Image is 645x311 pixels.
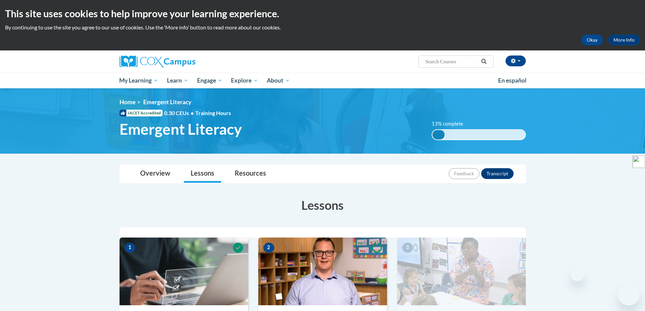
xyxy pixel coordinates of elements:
[197,76,222,85] span: Engage
[120,120,242,138] span: Emergent Literacy
[143,98,191,106] span: Emergent Literacy
[425,58,479,66] input: Search Courses
[618,284,640,306] iframe: Button to launch messaging window
[120,197,526,214] h3: Lessons
[449,168,479,179] button: Feedback
[432,130,445,139] div: 13% complete
[193,73,227,88] a: Engage
[228,165,273,183] a: Resources
[184,165,221,183] a: Lessons
[5,24,640,31] p: By continuing to use the site you agree to our use of cookies. Use the ‘More info’ button to read...
[195,110,231,116] span: Training Hours
[5,7,640,20] h2: This site uses cookies to help improve your learning experience.
[432,120,471,128] label: 13% complete
[498,77,526,84] span: En español
[479,58,489,66] button: Search
[402,243,413,253] span: 3
[133,165,177,183] a: Overview
[263,243,274,253] span: 2
[125,243,135,253] span: 1
[633,156,645,168] img: toggle-logo.svg
[506,55,526,66] button: Account Settings
[120,55,248,68] a: Cox Campus
[571,268,584,281] iframe: Close message
[119,76,158,85] span: My Learning
[262,73,294,88] a: About
[267,76,290,85] span: About
[120,98,135,106] a: Home
[258,238,387,305] img: Course Image
[120,238,248,305] img: Course Image
[167,76,188,85] span: Learn
[164,109,195,117] span: 0.30 CEUs
[227,73,262,88] a: Explore
[608,35,640,45] a: More Info
[191,110,194,116] span: •
[120,110,163,116] span: IACET Accredited
[163,73,193,88] a: Learn
[109,73,536,88] div: Main menu
[481,168,514,179] button: Transcript
[581,35,603,45] button: Okay
[120,55,195,68] img: Cox Campus
[397,238,526,305] img: Course Image
[115,73,163,88] a: My Learning
[231,76,258,85] span: Explore
[494,73,531,88] a: En español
